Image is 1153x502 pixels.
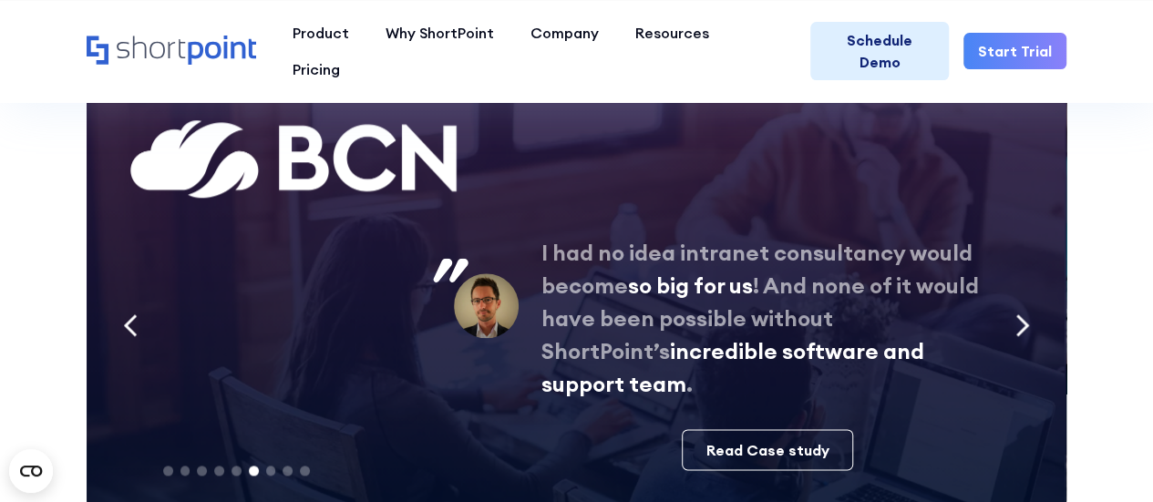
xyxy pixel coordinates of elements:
[635,22,709,44] div: Resources
[386,22,494,44] div: Why ShortPoint
[367,15,512,51] a: Why ShortPoint
[512,15,617,51] a: Company
[541,236,993,400] p: I had no idea intranet consultancy would become ! And none of it would have been possible without...
[108,299,152,353] div: Previous slide
[541,337,924,397] span: incredible software and support team
[293,58,340,80] div: Pricing
[617,15,727,51] a: Resources
[293,22,349,44] div: Product
[274,15,367,51] a: Product
[810,22,949,80] a: Schedule Demo
[1062,415,1153,502] iframe: Chat Widget
[9,449,53,493] button: Open CMP widget
[628,271,753,299] span: so big for us
[87,36,256,67] a: Home
[682,429,853,470] a: Read Case study
[1001,299,1045,353] div: Next slide
[530,22,599,44] div: Company
[706,439,829,461] div: Read Case study
[274,51,358,87] a: Pricing
[963,33,1066,69] a: Start Trial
